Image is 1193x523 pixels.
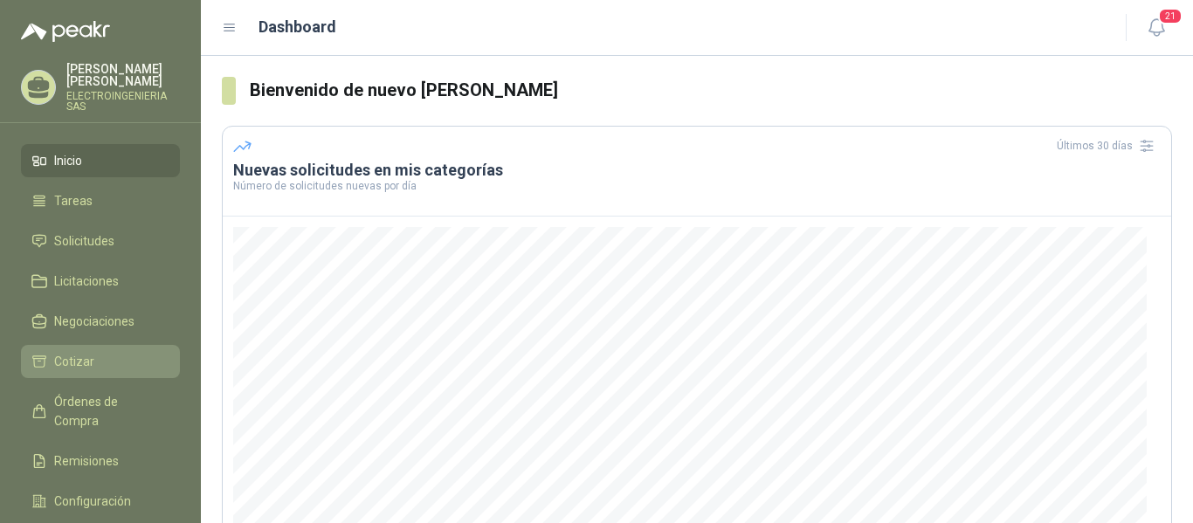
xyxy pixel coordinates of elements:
span: Licitaciones [54,272,119,291]
span: Negociaciones [54,312,134,331]
a: Cotizar [21,345,180,378]
a: Solicitudes [21,224,180,258]
a: Remisiones [21,444,180,478]
span: Órdenes de Compra [54,392,163,430]
h3: Bienvenido de nuevo [PERSON_NAME] [250,77,1172,104]
h3: Nuevas solicitudes en mis categorías [233,160,1161,181]
a: Configuración [21,485,180,518]
span: Remisiones [54,451,119,471]
span: Cotizar [54,352,94,371]
p: [PERSON_NAME] [PERSON_NAME] [66,63,180,87]
a: Inicio [21,144,180,177]
div: Últimos 30 días [1057,132,1161,160]
h1: Dashboard [259,15,336,39]
p: ELECTROINGENIERIA SAS [66,91,180,112]
span: Tareas [54,191,93,210]
span: Solicitudes [54,231,114,251]
button: 21 [1141,12,1172,44]
span: Inicio [54,151,82,170]
img: Logo peakr [21,21,110,42]
a: Licitaciones [21,265,180,298]
a: Negociaciones [21,305,180,338]
span: Configuración [54,492,131,511]
a: Tareas [21,184,180,217]
span: 21 [1158,8,1183,24]
p: Número de solicitudes nuevas por día [233,181,1161,191]
a: Órdenes de Compra [21,385,180,437]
